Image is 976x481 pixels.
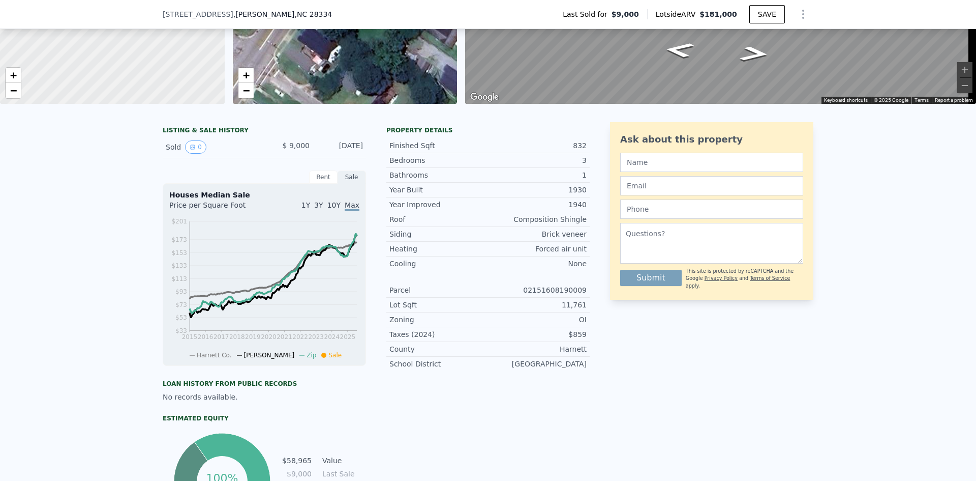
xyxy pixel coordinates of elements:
tspan: 2019 [245,333,261,341]
td: Value [320,455,366,466]
span: Last Sold for [563,9,612,19]
div: No records available. [163,392,366,402]
div: Zoning [389,315,488,325]
div: Forced air unit [488,244,587,254]
td: $9,000 [282,468,312,479]
div: Lot Sqft [389,300,488,310]
span: Zip [307,352,316,359]
tspan: $153 [171,249,187,257]
div: [GEOGRAPHIC_DATA] [488,359,587,369]
div: Sale [338,171,366,184]
button: View historical data [185,140,206,154]
img: Google [468,91,501,104]
tspan: 2015 [182,333,198,341]
a: Zoom out [238,83,254,98]
path: Go Northeast, US-301 [652,39,706,62]
tspan: $93 [175,288,187,295]
path: Go Southwest, US-301 [727,43,782,66]
tspan: 2017 [213,333,229,341]
button: Zoom out [957,78,972,93]
div: Cooling [389,259,488,269]
div: Harnett [488,344,587,354]
div: Sold [166,140,256,154]
td: $58,965 [282,455,312,466]
div: Bathrooms [389,170,488,180]
input: Email [620,176,803,195]
tspan: 2024 [324,333,340,341]
div: [DATE] [318,140,363,154]
span: [STREET_ADDRESS] [163,9,233,19]
div: 02151608190009 [488,285,587,295]
tspan: 2025 [340,333,356,341]
div: 1930 [488,185,587,195]
div: Taxes (2024) [389,329,488,339]
div: Composition Shingle [488,214,587,224]
div: 1 [488,170,587,180]
span: + [242,69,249,81]
span: Harnett Co. [197,352,232,359]
div: Finished Sqft [389,140,488,151]
a: Zoom in [6,68,21,83]
tspan: 2022 [292,333,308,341]
span: 10Y [327,201,341,209]
div: Parcel [389,285,488,295]
tspan: 2020 [261,333,277,341]
button: Submit [620,270,682,286]
div: Price per Square Foot [169,200,264,216]
div: 11,761 [488,300,587,310]
span: Lotside ARV [656,9,699,19]
td: Last Sale [320,468,366,479]
span: $181,000 [699,10,737,18]
a: Zoom out [6,83,21,98]
div: Brick veneer [488,229,587,239]
input: Name [620,153,803,172]
a: Zoom in [238,68,254,83]
span: $9,000 [612,9,639,19]
div: Property details [386,126,590,134]
span: − [10,84,17,97]
a: Terms (opens in new tab) [914,97,929,103]
div: OI [488,315,587,325]
a: Terms of Service [750,275,790,281]
tspan: 2023 [308,333,324,341]
span: $ 9,000 [283,142,310,150]
tspan: 2018 [229,333,245,341]
tspan: $201 [171,218,187,225]
button: SAVE [749,5,785,23]
div: Heating [389,244,488,254]
div: Rent [309,171,338,184]
tspan: $33 [175,327,187,334]
div: Bedrooms [389,155,488,165]
div: Roof [389,214,488,224]
span: © 2025 Google [874,97,908,103]
button: Show Options [793,4,813,24]
span: Max [345,201,359,211]
span: , NC 28334 [295,10,332,18]
tspan: 2021 [277,333,292,341]
tspan: $173 [171,236,187,243]
a: Open this area in Google Maps (opens a new window) [468,91,501,104]
div: Houses Median Sale [169,190,359,200]
div: LISTING & SALE HISTORY [163,126,366,136]
div: This site is protected by reCAPTCHA and the Google and apply. [686,268,803,290]
span: 1Y [301,201,310,209]
tspan: $113 [171,275,187,282]
a: Report a problem [935,97,973,103]
div: $859 [488,329,587,339]
tspan: 2016 [198,333,213,341]
div: None [488,259,587,269]
tspan: $133 [171,262,187,269]
div: 3 [488,155,587,165]
tspan: $53 [175,314,187,321]
span: 3Y [314,201,323,209]
span: Sale [328,352,342,359]
div: Year Improved [389,200,488,210]
div: County [389,344,488,354]
span: [PERSON_NAME] [244,352,295,359]
div: Estimated Equity [163,414,366,422]
span: , [PERSON_NAME] [233,9,332,19]
div: 1940 [488,200,587,210]
button: Keyboard shortcuts [824,97,868,104]
input: Phone [620,200,803,219]
div: 832 [488,140,587,151]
